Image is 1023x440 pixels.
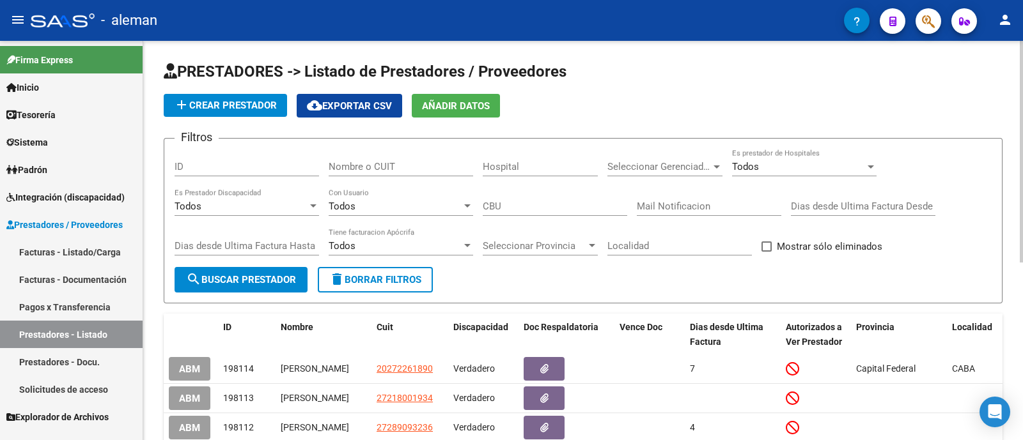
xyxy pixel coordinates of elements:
datatable-header-cell: Nombre [276,314,371,356]
span: Seleccionar Gerenciador [607,161,711,172]
button: ABM [169,416,210,439]
span: Todos [732,161,759,172]
div: [PERSON_NAME] [281,391,366,406]
span: Doc Respaldatoria [524,322,598,332]
datatable-header-cell: ID [218,314,276,356]
span: ABM [179,363,200,375]
span: Firma Express [6,53,73,67]
div: Open Intercom Messenger [980,397,1010,427]
span: Prestadores / Proveedores [6,218,123,232]
button: Borrar Filtros [318,267,433,292]
span: Sistema [6,135,48,149]
button: Añadir Datos [412,94,500,118]
span: Verdadero [453,422,495,432]
button: ABM [169,386,210,410]
span: Buscar Prestador [186,274,296,285]
span: 27289093236 [377,422,433,432]
span: Inicio [6,80,39,95]
span: Autorizados a Ver Prestador [786,322,842,347]
span: 27218001934 [377,393,433,403]
span: ID [223,322,231,332]
mat-icon: search [186,271,201,287]
button: ABM [169,357,210,381]
mat-icon: person [997,12,1013,27]
span: 198114 [223,363,254,374]
mat-icon: menu [10,12,26,27]
datatable-header-cell: Cuit [371,314,448,356]
span: - aleman [101,6,157,34]
span: Añadir Datos [422,100,490,112]
span: Nombre [281,322,313,332]
span: Vence Doc [620,322,662,332]
span: Borrar Filtros [329,274,421,285]
span: Todos [329,240,355,252]
datatable-header-cell: Discapacidad [448,314,519,356]
span: Discapacidad [453,322,508,332]
datatable-header-cell: Dias desde Ultima Factura [685,314,781,356]
span: Crear Prestador [174,100,277,111]
span: Verdadero [453,393,495,403]
span: Explorador de Archivos [6,410,109,424]
button: Buscar Prestador [175,267,308,292]
span: Seleccionar Provincia [483,240,586,252]
datatable-header-cell: Doc Respaldatoria [519,314,614,356]
span: Padrón [6,163,47,177]
span: ABM [179,393,200,404]
mat-icon: delete [329,271,345,287]
span: Exportar CSV [307,100,392,112]
h3: Filtros [175,128,219,146]
span: Todos [175,201,201,212]
span: 20272261890 [377,363,433,374]
div: [PERSON_NAME] [281,361,366,376]
datatable-header-cell: Vence Doc [614,314,685,356]
span: PRESTADORES -> Listado de Prestadores / Proveedores [164,63,566,80]
span: Provincia [856,322,894,332]
span: CABA [952,363,975,374]
span: Mostrar sólo eliminados [777,239,882,254]
span: Integración (discapacidad) [6,190,125,204]
span: Tesorería [6,108,56,122]
datatable-header-cell: Provincia [851,314,947,356]
span: 198112 [223,422,254,432]
span: Capital Federal [856,363,916,374]
div: [PERSON_NAME] [281,420,366,435]
datatable-header-cell: Autorizados a Ver Prestador [781,314,851,356]
span: Cuit [377,322,393,332]
span: Todos [329,201,355,212]
span: 4 [690,422,695,432]
button: Exportar CSV [297,94,402,118]
mat-icon: add [174,97,189,112]
span: ABM [179,422,200,434]
span: Localidad [952,322,992,332]
span: Verdadero [453,363,495,374]
span: 7 [690,363,695,374]
span: 198113 [223,393,254,403]
button: Crear Prestador [164,94,287,117]
mat-icon: cloud_download [307,98,322,113]
span: Dias desde Ultima Factura [690,322,763,347]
